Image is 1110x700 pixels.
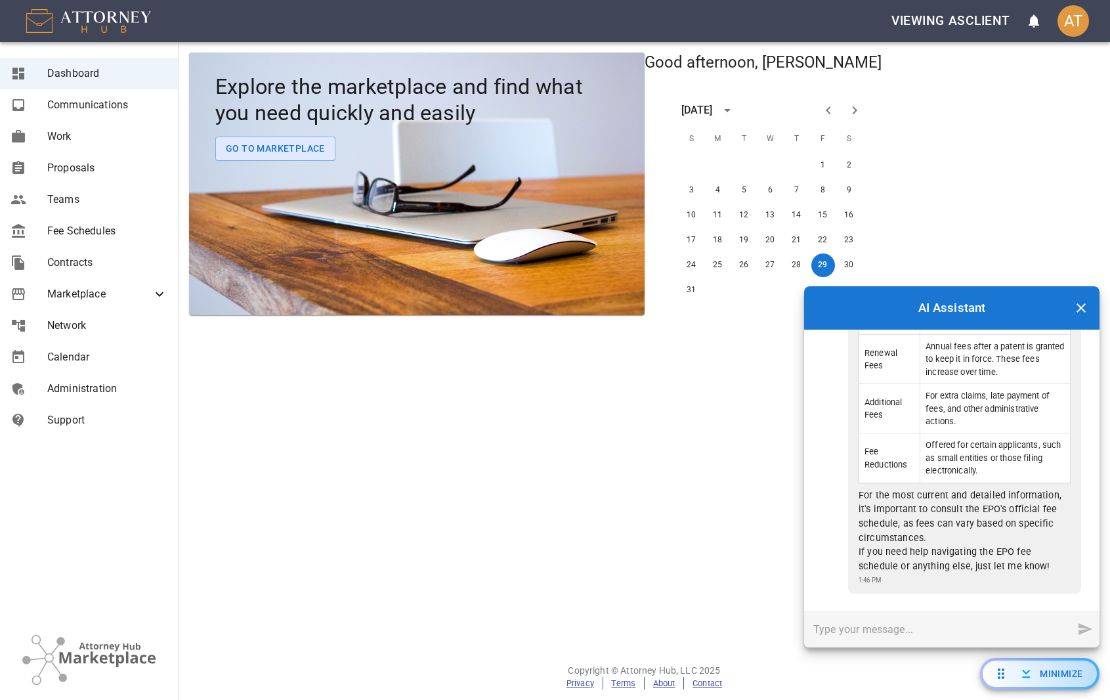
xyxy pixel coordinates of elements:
[811,253,835,277] button: 29
[859,489,1071,545] p: For the most current and detailed information, it's important to consult the EPO's official fee s...
[1018,5,1050,37] button: open notifications menu
[811,126,835,152] span: Friday
[920,384,1071,433] td: For extra claims, late payment of fees, and other administrative actions.
[785,204,809,227] button: 14
[886,6,1015,36] button: Viewing asclient
[759,229,782,252] button: 20
[215,137,335,161] button: Go To Marketplace
[859,433,920,483] td: Fee Reductions
[859,334,920,383] td: Renewal Fees
[759,126,782,152] span: Wednesday
[785,253,809,277] button: 28
[733,253,756,277] button: 26
[680,204,704,227] button: 10
[733,229,756,252] button: 19
[811,154,835,177] button: 1
[920,433,1071,483] td: Offered for certain applicants, such as small entities or those filing electronically.
[706,126,730,152] span: Monday
[1068,295,1094,321] button: Close chat
[47,286,152,302] span: Marketplace
[811,179,835,202] button: 8
[811,204,835,227] button: 15
[815,97,842,123] button: Previous month
[47,160,167,176] span: Proposals
[859,545,1071,573] p: If you need help navigating the EPO fee schedule or anything else, just let me know!
[759,253,782,277] button: 27
[215,74,618,126] h4: Explore the marketplace and find what you need quickly and easily
[47,192,167,208] span: Teams
[842,97,868,123] button: Next month
[680,179,704,202] button: 3
[859,384,920,433] td: Additional Fees
[566,678,594,688] a: Privacy
[733,126,756,152] span: Tuesday
[645,53,882,74] h5: Good afternoon, [PERSON_NAME]
[733,179,756,202] button: 5
[838,126,861,152] span: Saturday
[733,204,756,227] button: 12
[680,253,704,277] button: 24
[47,412,167,428] span: Support
[759,204,782,227] button: 13
[785,126,809,152] span: Thursday
[838,253,861,277] button: 30
[1057,5,1089,37] div: AT
[47,381,167,397] span: Administration
[680,278,704,302] button: 31
[47,97,167,113] span: Communications
[918,299,986,317] h3: AI Assistant
[838,179,861,202] button: 9
[680,126,704,152] span: Sunday
[47,318,167,334] span: Network
[22,635,156,685] img: Attorney Hub Marketplace
[611,678,635,688] a: Terms
[681,102,713,118] div: [DATE]
[785,229,809,252] button: 21
[706,204,730,227] button: 11
[716,99,738,121] button: calendar view is open, switch to year view
[47,66,167,81] span: Dashboard
[804,611,1072,647] input: Type your message...
[47,255,167,271] span: Contracts
[706,229,730,252] button: 18
[811,229,835,252] button: 22
[838,154,861,177] button: 2
[838,204,861,227] button: 16
[26,9,151,33] img: AttorneyHub Logo
[759,179,782,202] button: 6
[653,678,675,688] a: About
[706,253,730,277] button: 25
[47,349,167,365] span: Calendar
[859,576,1071,585] div: 1:46 PM
[706,179,730,202] button: 4
[47,129,167,144] span: Work
[920,334,1071,383] td: Annual fees after a patent is granted to keep it in force. These fees increase over time.
[680,229,704,252] button: 17
[838,229,861,252] button: 23
[179,664,1110,677] p: Copyright © Attorney Hub, LLC 2025
[47,223,167,239] span: Fee Schedules
[785,179,809,202] button: 7
[693,678,722,688] a: Contact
